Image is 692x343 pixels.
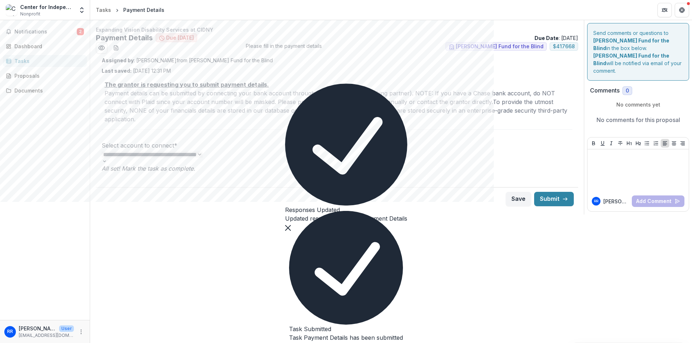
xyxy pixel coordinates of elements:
div: Tasks [14,57,81,65]
button: Underline [598,139,607,148]
button: Open entity switcher [77,3,87,17]
p: Expanding Vision Disability Services at CIDNY [96,26,578,33]
button: Preview ea9514d9-b866-4abc-abbb-62bfd986a13e.pdf [96,42,107,54]
button: Bold [589,139,598,148]
button: Partners [657,3,672,17]
p: [PERSON_NAME] [19,325,56,332]
p: : [PERSON_NAME] from [PERSON_NAME] Fund for the Blind [102,57,572,64]
span: $ 417668 [553,44,575,50]
button: Add Comment [632,195,684,207]
i: All set! Mark the task as complete. [102,165,195,172]
div: Rick Romash [594,199,598,203]
button: Save [506,192,531,206]
button: Heading 1 [625,139,634,148]
button: Align Right [678,139,687,148]
a: Documents [3,85,87,96]
a: Tasks [3,55,87,67]
span: [PERSON_NAME] Fund for the Blind [456,44,544,50]
p: User [59,325,74,332]
span: Nonprofit [20,11,40,17]
span: Please fill in the payment details [246,42,322,54]
button: Notifications2 [3,26,87,37]
strong: Due Date [534,35,559,41]
p: [DATE] 12:31 PM [102,67,171,75]
strong: Assigned by [102,57,134,63]
button: Bullet List [643,139,651,148]
button: More [77,328,85,336]
button: Heading 2 [634,139,643,148]
p: [EMAIL_ADDRESS][DOMAIN_NAME] [19,332,74,339]
button: Align Left [661,139,669,148]
span: 2 [77,28,84,35]
strong: [PERSON_NAME] Fund for the Blind [593,37,669,51]
span: Notifications [14,29,77,35]
a: Tasks [93,5,114,15]
button: Submit [534,192,574,206]
strong: [PERSON_NAME] Fund for the Blind [593,53,669,66]
p: [PERSON_NAME] [603,198,629,205]
button: Strike [616,139,625,148]
h2: Payment Details [96,33,153,42]
p: : [DATE] [534,34,578,42]
button: Align Center [670,139,678,148]
a: Dashboard [3,40,87,52]
button: Italicize [607,139,616,148]
div: Documents [14,87,81,94]
strong: Last saved: [102,68,132,74]
span: 0 [626,88,629,94]
div: Proposals [14,72,81,80]
span: Due [DATE] [166,35,194,41]
button: Ordered List [652,139,660,148]
div: Payment Details [123,6,164,14]
div: Send comments or questions to in the box below. will be notified via email of your comment. [587,23,689,81]
p: Payment details can be submitted by connecting your bank account through Plaid (our secure bankin... [105,89,569,123]
div: Dashboard [14,42,81,50]
h2: Comments [590,87,620,94]
div: Rick Romash [7,329,13,334]
u: The grantor is requesting you to submit payment details. [105,81,269,88]
div: Tasks [96,6,111,14]
img: Center for Independence of the Disabled, New York [6,4,17,16]
nav: breadcrumb [93,5,167,15]
div: Center for Independence of the Disabled, [US_STATE] [20,3,74,11]
p: No comments yet [590,101,686,108]
button: Get Help [675,3,689,17]
button: download-word-button [110,42,122,54]
p: No comments for this proposal [596,116,680,124]
a: Proposals [3,70,87,82]
label: Select account to connect [102,142,177,149]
